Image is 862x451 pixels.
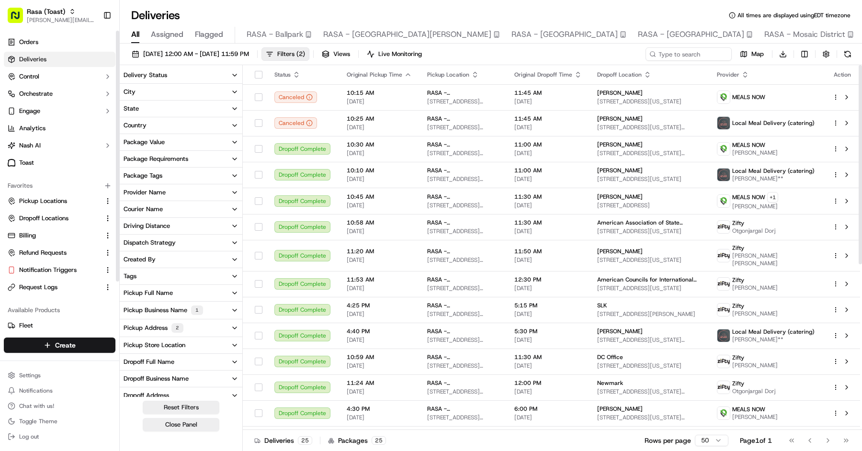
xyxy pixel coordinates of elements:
[120,201,242,217] button: Courier Name
[4,280,115,295] button: Request Logs
[427,89,499,97] span: RASA - [GEOGRAPHIC_DATA][PERSON_NAME]
[732,227,775,235] span: Otgonjargal Dorj
[597,175,702,183] span: [STREET_ADDRESS][US_STATE]
[732,203,778,210] span: [PERSON_NAME]
[120,371,242,387] button: Dropoff Business Name
[597,202,702,209] span: [STREET_ADDRESS]
[120,84,242,100] button: City
[732,252,817,267] span: [PERSON_NAME] [PERSON_NAME]
[732,406,765,413] span: MEALS NOW
[764,29,845,40] span: RASA - Mosaic District
[19,321,33,330] span: Fleet
[171,323,183,333] div: 2
[247,29,303,40] span: RASA - Ballpark
[120,302,242,319] button: Pickup Business Name1
[55,340,76,350] span: Create
[427,256,499,264] span: [STREET_ADDRESS][US_STATE]
[8,159,15,166] img: Toast logo
[514,71,572,79] span: Original Dropoff Time
[19,231,36,240] span: Billing
[120,354,242,370] button: Dropoff Full Name
[8,214,100,223] a: Dropoff Locations
[120,319,242,337] button: Pickup Address2
[81,214,89,222] div: 💻
[8,283,100,292] a: Request Logs
[19,214,68,223] span: Dropoff Locations
[347,388,412,395] span: [DATE]
[4,86,115,101] button: Orchestrate
[120,218,242,234] button: Driving Distance
[27,7,65,16] button: Rasa (Toast)
[597,193,643,201] span: [PERSON_NAME]
[427,302,499,309] span: RASA - [GEOGRAPHIC_DATA][PERSON_NAME]
[514,302,582,309] span: 5:15 PM
[323,29,491,40] span: RASA - [GEOGRAPHIC_DATA][PERSON_NAME]
[514,193,582,201] span: 11:30 AM
[347,227,412,235] span: [DATE]
[19,158,34,167] span: Toast
[131,29,139,40] span: All
[124,255,156,264] div: Created By
[4,138,115,153] button: Nash AI
[597,284,702,292] span: [STREET_ADDRESS][US_STATE]
[732,276,744,284] span: Zifty
[10,165,25,180] img: ezil cloma
[71,148,91,156] span: [DATE]
[4,155,115,170] a: Toast
[427,379,499,387] span: RASA - [GEOGRAPHIC_DATA][PERSON_NAME]
[68,237,116,244] a: Powered byPylon
[347,219,412,226] span: 10:58 AM
[597,327,643,335] span: [PERSON_NAME]
[124,205,163,214] div: Courier Name
[767,192,778,203] button: +1
[8,321,112,330] a: Fleet
[4,245,115,260] button: Refund Requests
[732,354,744,361] span: Zifty
[597,227,702,235] span: [STREET_ADDRESS][US_STATE]
[347,115,412,123] span: 10:25 AM
[732,380,744,387] span: Zifty
[4,415,115,428] button: Toggle Theme
[597,256,702,264] span: [STREET_ADDRESS][US_STATE]
[10,91,27,108] img: 1736555255976-a54dd68f-1ca7-489b-9aae-adbdc363a1c4
[717,71,739,79] span: Provider
[4,69,115,84] button: Control
[19,387,53,395] span: Notifications
[143,401,219,414] button: Reset Filters
[347,276,412,283] span: 11:53 AM
[195,29,223,40] span: Flagged
[597,71,642,79] span: Dropoff Location
[4,121,115,136] a: Analytics
[124,71,167,79] div: Delivery Status
[597,302,607,309] span: SLK
[347,327,412,335] span: 4:40 PM
[43,91,157,101] div: Start new chat
[124,289,173,297] div: Pickup Full Name
[347,284,412,292] span: [DATE]
[143,50,249,58] span: [DATE] 12:00 AM - [DATE] 11:59 PM
[274,71,291,79] span: Status
[120,251,242,268] button: Created By
[732,175,815,182] span: [PERSON_NAME]**
[347,71,402,79] span: Original Pickup Time
[427,124,499,131] span: [STREET_ADDRESS][US_STATE]
[832,71,852,79] div: Action
[347,405,412,413] span: 4:30 PM
[511,29,618,40] span: RASA - [GEOGRAPHIC_DATA]
[347,302,412,309] span: 4:25 PM
[19,248,67,257] span: Refund Requests
[347,124,412,131] span: [DATE]
[646,47,732,61] input: Type to search
[124,188,166,197] div: Provider Name
[514,89,582,97] span: 11:45 AM
[514,353,582,361] span: 11:30 AM
[8,197,100,205] a: Pickup Locations
[597,336,702,344] span: [STREET_ADDRESS][US_STATE][US_STATE]
[20,91,37,108] img: 1727276513143-84d647e1-66c0-4f92-a045-3c9f9f5dfd92
[4,369,115,382] button: Settings
[597,388,702,395] span: [STREET_ADDRESS][US_STATE][US_STATE]
[4,193,115,209] button: Pickup Locations
[427,193,499,201] span: RASA - [GEOGRAPHIC_DATA][PERSON_NAME]
[66,174,86,181] span: [DATE]
[19,197,67,205] span: Pickup Locations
